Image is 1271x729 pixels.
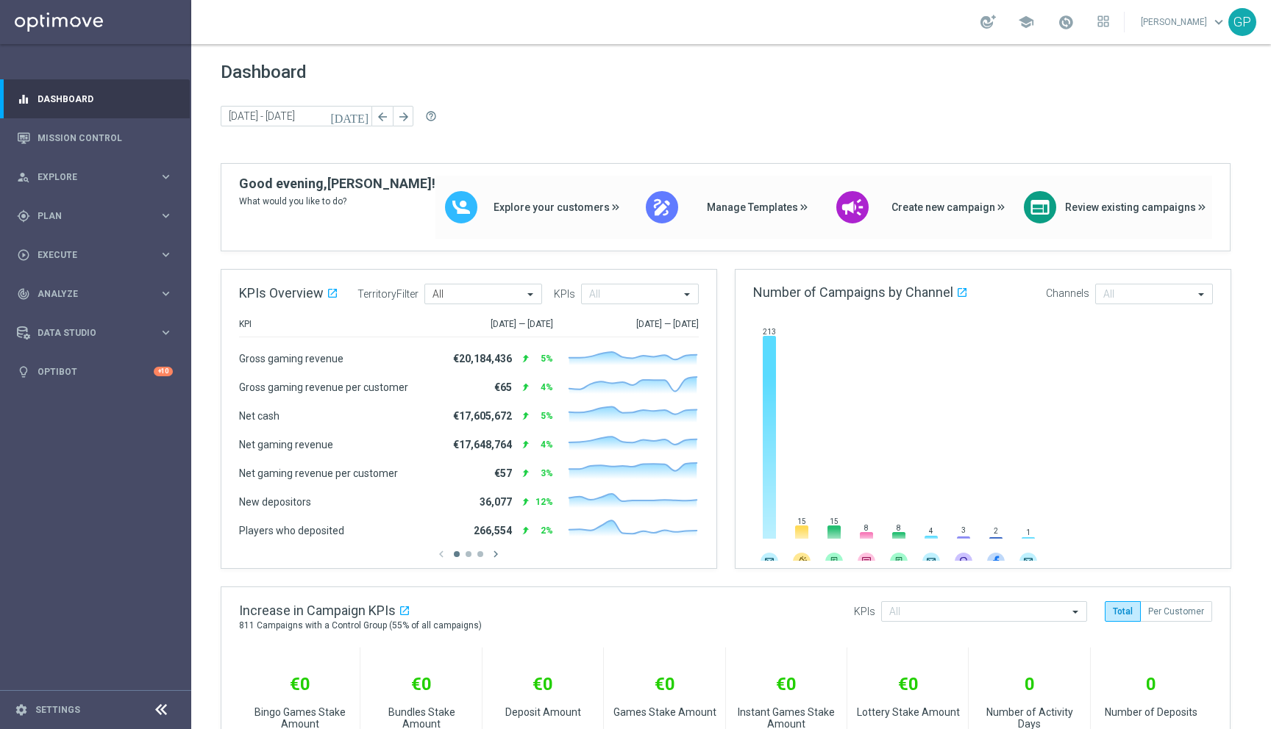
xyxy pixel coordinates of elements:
[1139,11,1228,33] a: [PERSON_NAME]keyboard_arrow_down
[16,327,174,339] button: Data Studio keyboard_arrow_right
[17,93,30,106] i: equalizer
[159,326,173,340] i: keyboard_arrow_right
[1211,14,1227,30] span: keyboard_arrow_down
[38,352,154,391] a: Optibot
[16,132,174,144] button: Mission Control
[159,248,173,262] i: keyboard_arrow_right
[17,326,159,340] div: Data Studio
[17,118,173,157] div: Mission Control
[38,212,159,220] span: Plan
[16,171,174,183] button: person_search Explore keyboard_arrow_right
[38,328,159,337] span: Data Studio
[1018,14,1034,30] span: school
[17,352,173,391] div: Optibot
[16,210,174,222] button: gps_fixed Plan keyboard_arrow_right
[35,705,80,714] a: Settings
[17,209,30,223] i: gps_fixed
[38,118,173,157] a: Mission Control
[17,170,159,184] div: Explore
[17,248,159,262] div: Execute
[16,93,174,105] button: equalizer Dashboard
[16,366,174,378] button: lightbulb Optibot +10
[159,287,173,301] i: keyboard_arrow_right
[38,173,159,182] span: Explore
[159,170,173,184] i: keyboard_arrow_right
[17,287,30,301] i: track_changes
[17,287,159,301] div: Analyze
[16,288,174,300] button: track_changes Analyze keyboard_arrow_right
[17,170,30,184] i: person_search
[1228,8,1256,36] div: GP
[38,79,173,118] a: Dashboard
[17,365,30,378] i: lightbulb
[159,209,173,223] i: keyboard_arrow_right
[16,249,174,261] button: play_circle_outline Execute keyboard_arrow_right
[154,367,173,376] div: +10
[15,703,28,717] i: settings
[17,79,173,118] div: Dashboard
[17,248,30,262] i: play_circle_outline
[38,290,159,298] span: Analyze
[38,251,159,259] span: Execute
[17,209,159,223] div: Plan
